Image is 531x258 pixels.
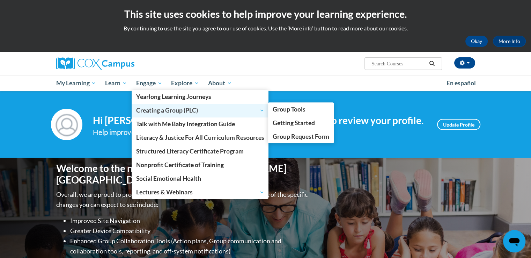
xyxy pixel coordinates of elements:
[136,106,264,115] span: Creating a Group (PLC)
[132,158,269,172] a: Nonprofit Certificate of Training
[447,79,476,87] span: En español
[273,106,305,113] span: Group Tools
[204,75,236,91] a: About
[132,117,269,131] a: Talk with Me Baby Integration Guide
[52,75,101,91] a: My Learning
[136,161,224,169] span: Nonprofit Certificate of Training
[136,79,162,87] span: Engage
[268,116,334,130] a: Getting Started
[51,109,82,140] img: Profile Image
[132,186,269,199] a: Lectures & Webinars
[105,79,127,87] span: Learn
[70,236,309,256] li: Enhanced Group Collaboration Tools (Action plans, Group communication and collaboration tools, re...
[427,59,437,68] button: Search
[136,120,235,128] span: Talk with Me Baby Integration Guide
[442,76,480,91] a: En español
[5,7,526,21] h2: This site uses cookies to help improve your learning experience.
[93,115,427,127] h4: Hi [PERSON_NAME] [PERSON_NAME]! Take a minute to review your profile.
[268,102,334,116] a: Group Tools
[70,226,309,236] li: Greater Device Compatibility
[136,93,211,100] span: Yearlong Learning Journeys
[5,24,526,32] p: By continuing to use the site you agree to our use of cookies. Use the ‘More info’ button to read...
[167,75,204,91] a: Explore
[56,163,309,186] h1: Welcome to the new and improved [PERSON_NAME][GEOGRAPHIC_DATA]
[454,57,475,69] button: Account Settings
[371,59,427,68] input: Search Courses
[273,133,329,140] span: Group Request Form
[437,119,480,130] a: Update Profile
[132,144,269,158] a: Structured Literacy Certificate Program
[208,79,232,87] span: About
[132,75,167,91] a: Engage
[70,216,309,226] li: Improved Site Navigation
[503,230,525,252] iframe: Button to launch messaging window
[171,79,199,87] span: Explore
[46,75,486,91] div: Main menu
[136,175,201,182] span: Social Emotional Health
[132,90,269,103] a: Yearlong Learning Journeys
[493,36,526,47] a: More Info
[56,57,189,70] a: Cox Campus
[465,36,488,47] button: Okay
[136,134,264,141] span: Literacy & Justice For All Curriculum Resources
[56,189,309,210] p: Overall, we are proud to provide you with a more streamlined experience. Some of the specific cha...
[136,188,264,196] span: Lectures & Webinars
[132,131,269,144] a: Literacy & Justice For All Curriculum Resources
[136,148,244,155] span: Structured Literacy Certificate Program
[101,75,132,91] a: Learn
[132,104,269,117] a: Creating a Group (PLC)
[56,57,134,70] img: Cox Campus
[56,79,96,87] span: My Learning
[132,172,269,185] a: Social Emotional Health
[273,119,315,127] span: Getting Started
[268,130,334,143] a: Group Request Form
[93,127,427,138] div: Help improve your experience by keeping your profile up to date.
